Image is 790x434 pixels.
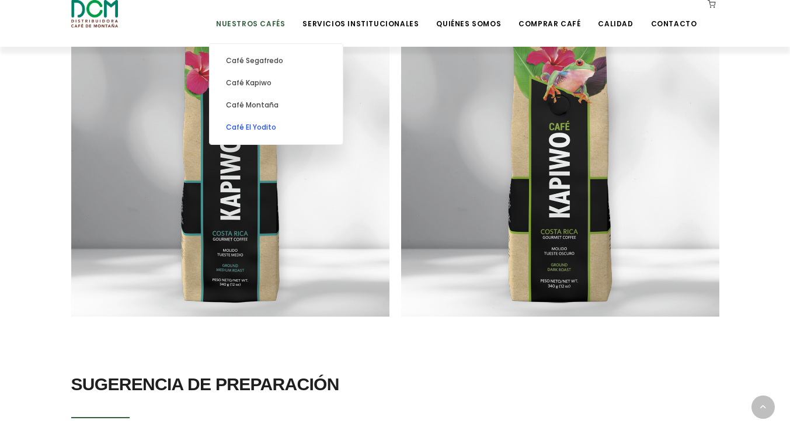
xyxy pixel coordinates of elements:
[215,50,337,72] a: Café Segafredo
[644,1,704,29] a: Contacto
[429,1,508,29] a: Quiénes Somos
[295,1,426,29] a: Servicios Institucionales
[215,116,337,138] a: Café El Yodito
[511,1,587,29] a: Comprar Café
[209,1,292,29] a: Nuestros Cafés
[591,1,640,29] a: Calidad
[71,368,719,401] h2: SUGERENCIA DE PREPARACIÓN
[215,72,337,94] a: Café Kapiwo
[215,94,337,116] a: Café Montaña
